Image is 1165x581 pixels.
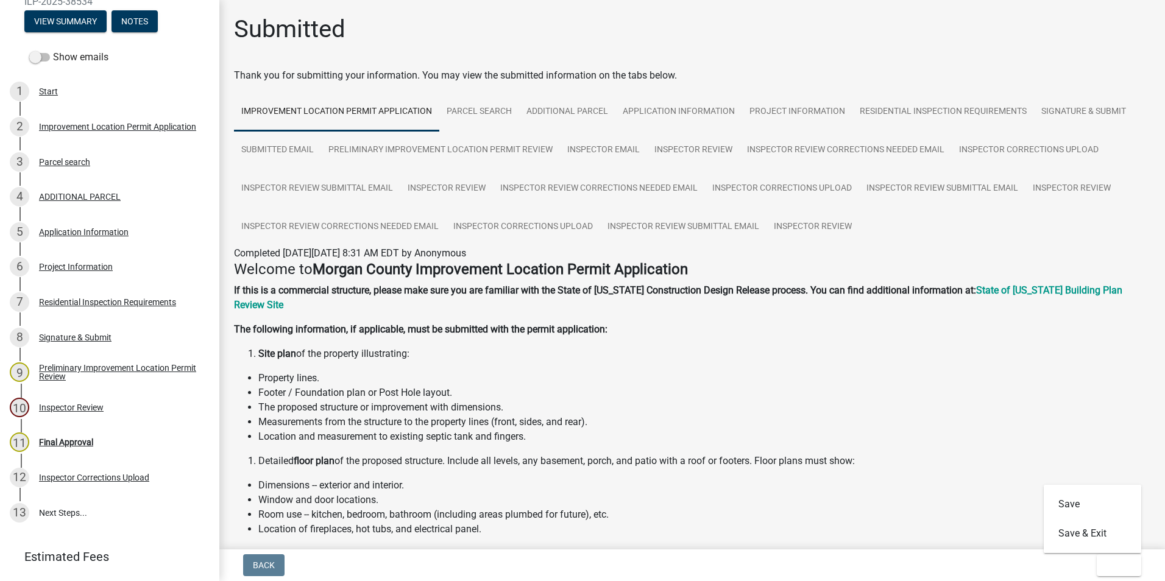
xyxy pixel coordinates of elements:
div: Preliminary Improvement Location Permit Review [39,364,200,381]
a: Parcel search [439,93,519,132]
button: Save & Exit [1044,519,1141,548]
a: ADDITIONAL PARCEL [519,93,615,132]
div: Project Information [39,262,113,271]
div: Application Information [39,228,129,236]
div: Signature & Submit [39,333,112,342]
li: Detailed of the proposed structure. Include all levels, any basement, porch, and patio with a roo... [258,454,1150,468]
strong: Morgan County Improvement Location Permit Application [313,261,688,278]
div: Residential Inspection Requirements [39,298,176,306]
div: Thank you for submitting your information. You may view the submitted information on the tabs below. [234,68,1150,83]
wm-modal-confirm: Notes [112,17,158,27]
div: Parcel search [39,158,90,166]
li: Dimensions -- exterior and interior. [258,478,1150,493]
div: 10 [10,398,29,417]
div: 6 [10,257,29,276]
li: The proposed structure or improvement with dimensions. [258,400,1150,415]
a: Inspector Review [400,169,493,208]
a: Inspector Review [647,131,740,170]
strong: The following information, if applicable, must be submitted with the permit application: [234,323,607,335]
div: 7 [10,292,29,312]
a: Residential Inspection Requirements [852,93,1034,132]
label: Show emails [29,50,108,65]
button: Exit [1097,554,1141,576]
div: Exit [1044,485,1141,553]
a: Inspector Review Corrections Needed Email [493,169,705,208]
div: 11 [10,432,29,452]
div: 4 [10,187,29,206]
button: Back [243,554,285,576]
div: 5 [10,222,29,242]
div: Start [39,87,58,96]
li: of the property illustrating: [258,347,1150,361]
div: 3 [10,152,29,172]
button: View Summary [24,10,107,32]
a: Inspector Review [1025,169,1118,208]
button: Save [1044,490,1141,519]
a: Estimated Fees [10,544,200,569]
li: Location and measurement to existing septic tank and fingers. [258,429,1150,444]
div: Inspector Review [39,403,104,412]
a: Inspector Review Submittal Email [600,208,767,247]
span: Completed [DATE][DATE] 8:31 AM EDT by Anonymous [234,247,466,259]
a: Inspector Review [767,208,859,247]
a: Submitted Email [234,131,321,170]
a: Inspector Review Corrections Needed Email [234,208,446,247]
a: Inspector Corrections Upload [705,169,859,208]
span: Exit [1107,560,1124,570]
li: Room use -- kitchen, bedroom, bathroom (including areas plumbed for future), etc. [258,507,1150,522]
div: 9 [10,362,29,382]
h4: Welcome to [234,261,1150,278]
a: Application Information [615,93,742,132]
a: Inspector Review Submittal Email [859,169,1025,208]
a: Inspector Corrections Upload [446,208,600,247]
div: Inspector Corrections Upload [39,473,149,482]
div: 13 [10,503,29,523]
div: 8 [10,328,29,347]
li: Location of fireplaces, hot tubs, and electrical panel. [258,522,1150,537]
div: Improvement Location Permit Application [39,122,196,131]
li: Footer / Foundation plan or Post Hole layout. [258,386,1150,400]
a: Inspector Review Submittal Email [234,169,400,208]
li: Property lines. [258,371,1150,386]
div: ADDITIONAL PARCEL [39,192,121,201]
div: Final Approval [39,438,93,446]
li: Window and door locations. [258,493,1150,507]
span: Back [253,560,275,570]
a: Inspector Email [560,131,647,170]
button: Notes [112,10,158,32]
strong: If this is a commercial structure, please make sure you are familiar with the State of [US_STATE]... [234,284,976,296]
strong: Site plan [258,348,296,359]
div: 1 [10,82,29,101]
div: 12 [10,468,29,487]
a: Inspector Review Corrections Needed Email [740,131,952,170]
a: State of [US_STATE] Building Plan Review Site [234,284,1122,311]
h1: Submitted [234,15,345,44]
a: Inspector Corrections Upload [952,131,1106,170]
strong: floor plan [294,455,335,467]
a: Project Information [742,93,852,132]
li: Measurements from the structure to the property lines (front, sides, and rear). [258,415,1150,429]
a: Signature & Submit [1034,93,1133,132]
wm-modal-confirm: Summary [24,17,107,27]
div: 2 [10,117,29,136]
a: Improvement Location Permit Application [234,93,439,132]
a: Preliminary Improvement Location Permit Review [321,131,560,170]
